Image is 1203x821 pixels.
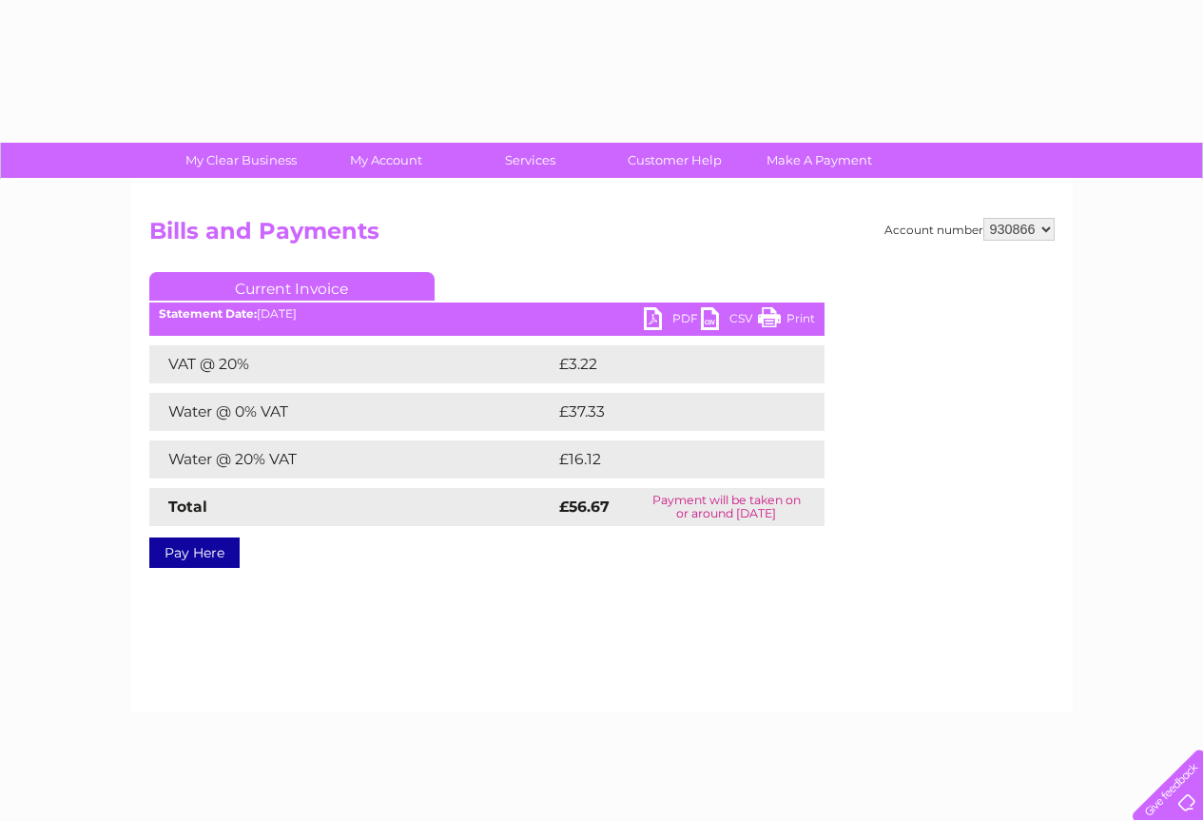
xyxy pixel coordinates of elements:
[741,143,898,178] a: Make A Payment
[163,143,320,178] a: My Clear Business
[629,488,825,526] td: Payment will be taken on or around [DATE]
[554,440,783,479] td: £16.12
[168,498,207,516] strong: Total
[149,272,435,301] a: Current Invoice
[884,218,1055,241] div: Account number
[554,393,785,431] td: £37.33
[149,440,554,479] td: Water @ 20% VAT
[758,307,815,335] a: Print
[644,307,701,335] a: PDF
[559,498,610,516] strong: £56.67
[149,538,240,568] a: Pay Here
[701,307,758,335] a: CSV
[159,306,257,321] b: Statement Date:
[554,345,780,383] td: £3.22
[149,307,825,321] div: [DATE]
[149,393,554,431] td: Water @ 0% VAT
[596,143,753,178] a: Customer Help
[149,345,554,383] td: VAT @ 20%
[307,143,464,178] a: My Account
[452,143,609,178] a: Services
[149,218,1055,254] h2: Bills and Payments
